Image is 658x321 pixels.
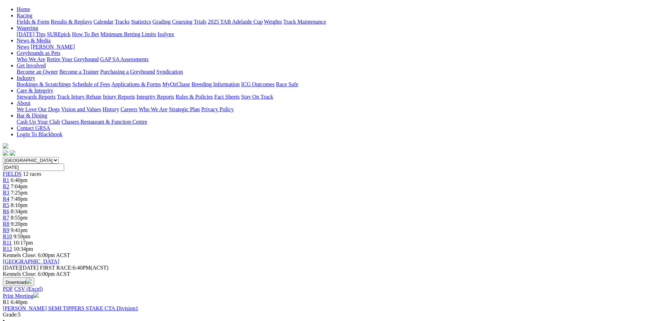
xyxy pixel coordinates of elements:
a: [DATE] Tips [17,31,45,37]
a: Stewards Reports [17,94,55,100]
span: 10:34pm [14,246,33,252]
a: Track Injury Rebate [57,94,101,100]
img: download.svg [26,278,32,284]
span: 8:34pm [11,208,28,214]
a: Vision and Values [61,106,101,112]
a: Fact Sheets [214,94,240,100]
span: 9:59pm [14,233,31,239]
a: Cash Up Your Club [17,119,60,125]
span: FIRST RACE: [40,265,72,271]
input: Select date [3,164,64,171]
a: Stay On Track [241,94,273,100]
a: We Love Our Dogs [17,106,60,112]
a: Become a Trainer [59,69,99,75]
div: About [17,106,655,113]
span: [DATE] [3,265,21,271]
a: R7 [3,215,9,221]
a: MyOzChase [162,81,190,87]
a: PDF [3,286,13,292]
img: logo-grsa-white.png [3,143,8,149]
span: 12 races [23,171,41,177]
div: 5 [3,312,655,318]
a: Print Meeting [3,293,39,299]
a: Strategic Plan [169,106,200,112]
a: News & Media [17,38,51,43]
a: Login To Blackbook [17,131,62,137]
a: Race Safe [276,81,298,87]
a: Get Involved [17,63,46,68]
a: Applications & Forms [111,81,161,87]
div: Wagering [17,31,655,38]
a: History [102,106,119,112]
a: R1 [3,177,9,183]
span: 10:17pm [13,240,33,246]
a: Isolynx [157,31,174,37]
a: Industry [17,75,35,81]
span: Kennels Close: 6:00pm ACST [3,252,70,258]
a: Breeding Information [191,81,240,87]
a: How To Bet [72,31,99,37]
button: Download [3,277,34,286]
a: Results & Replays [51,19,92,25]
img: twitter.svg [10,150,15,156]
a: Track Maintenance [283,19,326,25]
a: Bar & Dining [17,113,47,118]
a: R3 [3,190,9,196]
div: Download [3,286,655,292]
a: Coursing [172,19,193,25]
a: R2 [3,183,9,189]
a: R11 [3,240,12,246]
a: Who We Are [139,106,168,112]
a: GAP SA Assessments [100,56,149,62]
a: Contact GRSA [17,125,50,131]
a: FIELDS [3,171,22,177]
span: 9:41pm [11,227,28,233]
a: Statistics [131,19,151,25]
div: Bar & Dining [17,119,655,125]
div: News & Media [17,44,655,50]
a: [PERSON_NAME] SEMI TIPPERS STAKE CTA Division1 [3,305,138,311]
a: Wagering [17,25,38,31]
a: Greyhounds as Pets [17,50,60,56]
div: Greyhounds as Pets [17,56,655,63]
a: Schedule of Fees [72,81,110,87]
a: Integrity Reports [136,94,174,100]
span: 9:20pm [11,221,28,227]
a: Trials [194,19,206,25]
a: Privacy Policy [201,106,234,112]
span: [DATE] [3,265,39,271]
a: Calendar [93,19,113,25]
a: Injury Reports [103,94,135,100]
a: R10 [3,233,12,239]
img: printer.svg [33,292,39,298]
a: Fields & Form [17,19,49,25]
span: R1 [3,299,9,305]
a: R12 [3,246,12,252]
a: Become an Owner [17,69,58,75]
a: R6 [3,208,9,214]
span: Grade: [3,312,18,318]
a: SUREpick [47,31,70,37]
a: Rules & Policies [176,94,213,100]
a: Bookings & Scratchings [17,81,71,87]
a: Purchasing a Greyhound [100,69,155,75]
span: 7:25pm [11,190,28,196]
a: Careers [120,106,137,112]
a: Chasers Restaurant & Function Centre [61,119,147,125]
div: Kennels Close: 6:00pm ACST [3,271,655,277]
a: R5 [3,202,9,208]
a: R4 [3,196,9,202]
span: 8:10pm [11,202,28,208]
span: R8 [3,221,9,227]
a: Syndication [156,69,183,75]
a: CSV (Excel) [14,286,43,292]
a: R9 [3,227,9,233]
span: 6:40pm [11,299,28,305]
